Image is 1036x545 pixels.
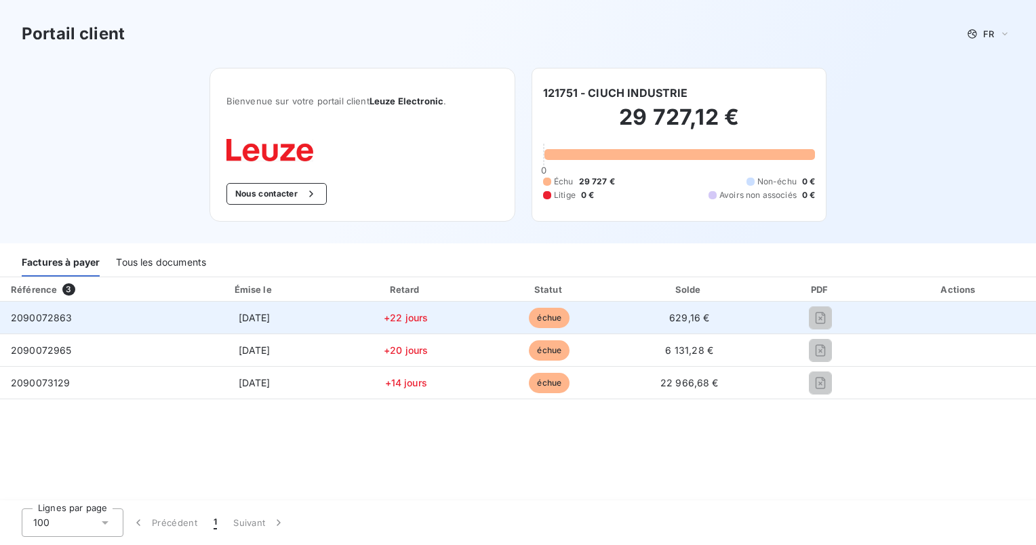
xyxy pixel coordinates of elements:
[885,283,1033,296] div: Actions
[543,104,815,144] h2: 29 727,12 €
[529,373,570,393] span: échue
[225,508,294,537] button: Suivant
[370,96,443,106] span: Leuze Electronic
[336,283,476,296] div: Retard
[385,377,427,388] span: +14 jours
[239,312,271,323] span: [DATE]
[579,176,615,188] span: 29 727 €
[11,312,73,323] span: 2090072863
[239,344,271,356] span: [DATE]
[802,176,815,188] span: 0 €
[669,312,709,323] span: 629,16 €
[529,340,570,361] span: échue
[11,344,72,356] span: 2090072965
[226,139,313,161] img: Company logo
[22,22,125,46] h3: Portail client
[543,85,688,101] h6: 121751 - CIUCH INDUSTRIE
[33,516,49,529] span: 100
[554,189,576,201] span: Litige
[239,377,271,388] span: [DATE]
[178,283,331,296] div: Émise le
[116,248,206,277] div: Tous les documents
[802,189,815,201] span: 0 €
[11,377,71,388] span: 2090073129
[11,284,57,295] div: Référence
[226,183,327,205] button: Nous contacter
[665,344,713,356] span: 6 131,28 €
[481,283,618,296] div: Statut
[623,283,756,296] div: Solde
[541,165,546,176] span: 0
[761,283,880,296] div: PDF
[205,508,225,537] button: 1
[660,377,719,388] span: 22 966,68 €
[757,176,797,188] span: Non-échu
[581,189,594,201] span: 0 €
[214,516,217,529] span: 1
[62,283,75,296] span: 3
[384,312,428,323] span: +22 jours
[226,96,498,106] span: Bienvenue sur votre portail client .
[554,176,574,188] span: Échu
[22,248,100,277] div: Factures à payer
[529,308,570,328] span: échue
[719,189,797,201] span: Avoirs non associés
[983,28,994,39] span: FR
[384,344,428,356] span: +20 jours
[123,508,205,537] button: Précédent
